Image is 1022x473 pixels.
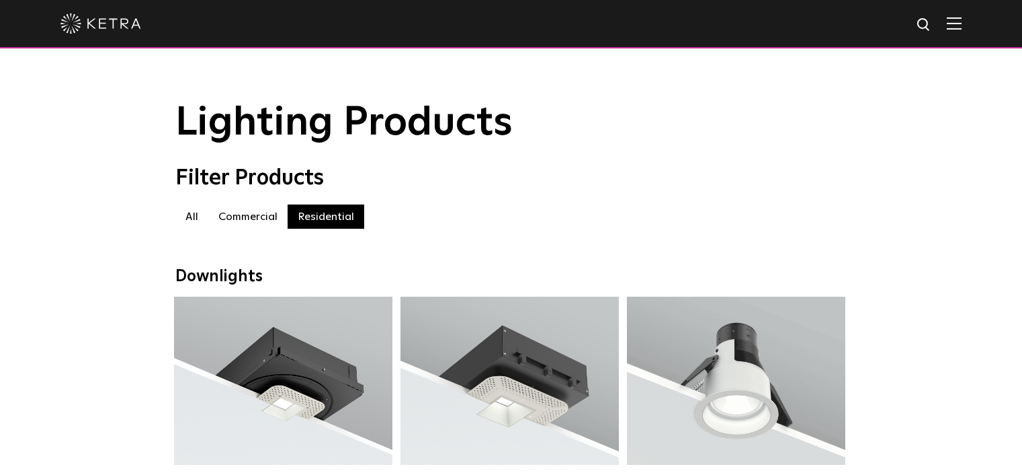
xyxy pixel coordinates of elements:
[175,166,847,191] div: Filter Products
[947,17,962,30] img: Hamburger%20Nav.svg
[175,267,847,287] div: Downlights
[60,13,141,34] img: ketra-logo-2019-white
[288,205,364,229] label: Residential
[916,17,933,34] img: search icon
[175,205,208,229] label: All
[208,205,288,229] label: Commercial
[175,103,513,143] span: Lighting Products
